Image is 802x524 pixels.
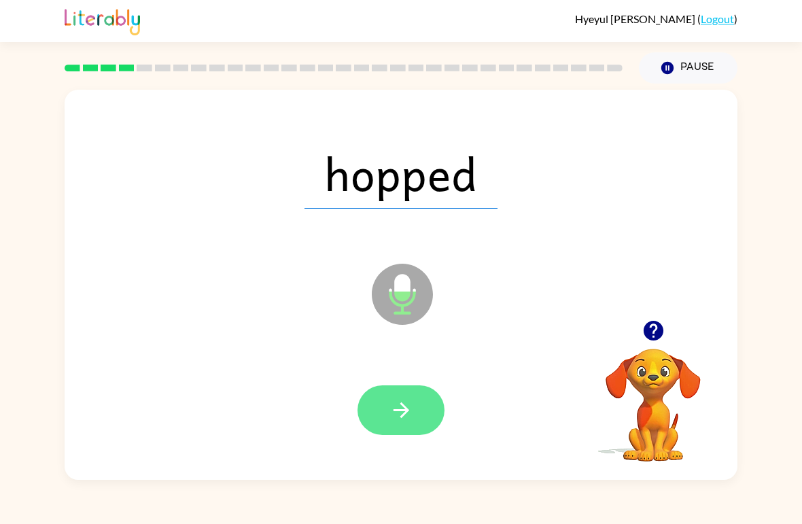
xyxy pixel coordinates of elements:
button: Pause [639,52,737,84]
div: ( ) [575,12,737,25]
video: Your browser must support playing .mp4 files to use Literably. Please try using another browser. [585,328,721,464]
img: Literably [65,5,140,35]
a: Logout [701,12,734,25]
span: Hyeyul [PERSON_NAME] [575,12,697,25]
span: hopped [304,138,498,209]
